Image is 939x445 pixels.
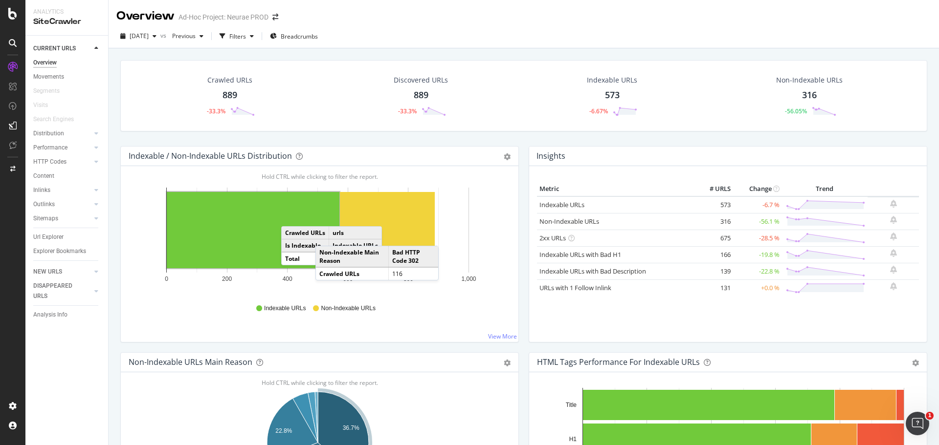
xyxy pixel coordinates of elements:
a: Sitemaps [33,213,91,224]
span: vs [160,31,168,40]
td: 316 [694,213,733,230]
a: NEW URLS [33,267,91,277]
a: Indexable URLs [539,200,584,209]
a: Explorer Bookmarks [33,246,101,256]
iframe: Intercom live chat [906,412,929,435]
div: NEW URLS [33,267,62,277]
a: DISAPPEARED URLS [33,281,91,301]
a: CURRENT URLS [33,43,91,54]
span: 2025 Oct. 1st [130,32,149,40]
div: gear [504,360,511,366]
div: Ad-Hoc Project: Neurae PROD [179,12,268,22]
div: Analytics [33,8,100,16]
text: 400 [283,275,292,282]
div: Filters [229,32,246,41]
text: 36.7% [343,424,359,431]
div: Crawled URLs [207,75,252,85]
td: +0.0 % [733,279,782,296]
div: Overview [33,58,57,68]
a: Segments [33,86,69,96]
div: 889 [223,89,237,102]
span: 1 [926,412,934,420]
div: bell-plus [890,266,897,274]
div: bell-plus [890,233,897,240]
td: Non-Indexable Main Reason [316,246,388,267]
td: urls [329,227,382,239]
div: Inlinks [33,185,50,195]
div: Indexable URLs [587,75,637,85]
td: 116 [388,267,438,280]
div: Performance [33,143,67,153]
div: -6.67% [589,107,608,115]
td: 139 [694,263,733,279]
a: Content [33,171,101,181]
div: Sitemaps [33,213,58,224]
a: Search Engines [33,114,84,125]
a: Indexable URLs with Bad H1 [539,250,621,259]
svg: A chart. [129,182,507,295]
text: 200 [222,275,232,282]
div: Visits [33,100,48,110]
div: Distribution [33,128,64,139]
text: 0 [165,275,168,282]
td: Bad HTTP Code 302 [388,246,438,267]
td: Crawled URLs [316,267,388,280]
span: Previous [168,32,196,40]
button: Breadcrumbs [266,28,322,44]
a: Inlinks [33,185,91,195]
div: DISAPPEARED URLS [33,281,83,301]
text: 600 [343,275,353,282]
td: Total [282,252,329,265]
a: 2xx URLs [539,233,566,242]
a: Analysis Info [33,310,101,320]
div: 889 [414,89,428,102]
th: # URLS [694,182,733,196]
div: Analysis Info [33,310,67,320]
div: 316 [802,89,817,102]
a: HTTP Codes [33,157,91,167]
td: 675 [694,230,733,246]
div: SiteCrawler [33,16,100,27]
div: Non-Indexable URLs Main Reason [129,357,252,367]
a: URLs with 1 Follow Inlink [539,283,611,292]
a: Visits [33,100,58,110]
div: Non-Indexable URLs [776,75,843,85]
a: Non-Indexable URLs [539,217,599,226]
div: -56.05% [785,107,807,115]
div: bell-plus [890,249,897,257]
h4: Insights [537,149,565,163]
text: 1,000 [461,275,476,282]
th: Change [733,182,782,196]
div: Url Explorer [33,232,64,242]
div: 573 [605,89,620,102]
a: Indexable URLs with Bad Description [539,267,646,275]
div: gear [912,360,919,366]
a: Overview [33,58,101,68]
div: -33.3% [398,107,417,115]
div: Content [33,171,54,181]
div: CURRENT URLS [33,43,76,54]
div: Search Engines [33,114,74,125]
th: Metric [537,182,694,196]
th: Trend [782,182,868,196]
td: Is Indexable [282,239,329,253]
div: Explorer Bookmarks [33,246,86,256]
a: Distribution [33,128,91,139]
text: Title [566,402,577,408]
span: Indexable URLs [264,304,306,313]
text: H1 [569,436,577,443]
text: 800 [403,275,413,282]
td: 573 [694,196,733,213]
div: Indexable / Non-Indexable URLs Distribution [129,151,292,161]
a: Performance [33,143,91,153]
div: bell-plus [890,216,897,224]
td: 131 [694,279,733,296]
span: Non-Indexable URLs [321,304,375,313]
button: [DATE] [116,28,160,44]
div: Segments [33,86,60,96]
div: HTTP Codes [33,157,67,167]
td: Indexable URLs [329,239,382,253]
div: -33.3% [207,107,225,115]
div: Discovered URLs [394,75,448,85]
